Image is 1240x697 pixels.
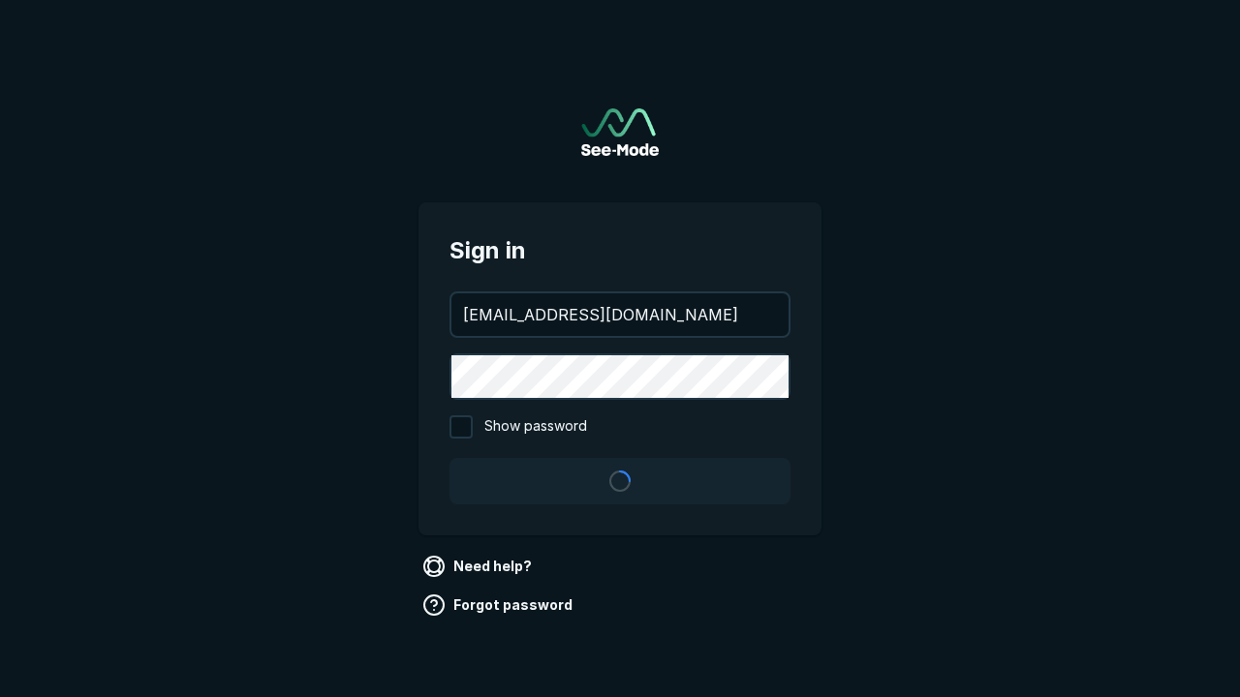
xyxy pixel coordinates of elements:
a: Forgot password [418,590,580,621]
a: Go to sign in [581,108,659,156]
span: Show password [484,415,587,439]
a: Need help? [418,551,540,582]
img: See-Mode Logo [581,108,659,156]
span: Sign in [449,233,790,268]
input: your@email.com [451,293,789,336]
